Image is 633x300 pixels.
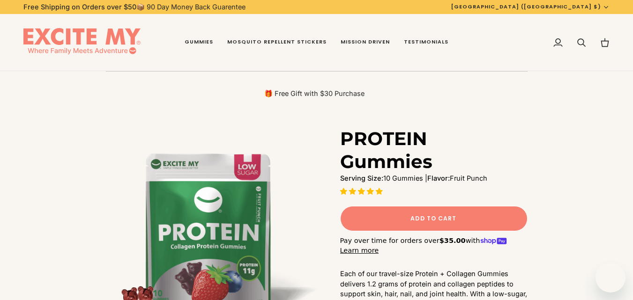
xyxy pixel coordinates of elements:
[106,89,523,98] p: 🎁 Free Gift with $30 Purchase
[23,3,136,11] strong: Free Shipping on Orders over $50
[220,14,334,71] a: Mosquito Repellent Stickers
[427,174,450,182] strong: Flavor:
[340,173,528,183] p: 10 Gummies | Fruit Punch
[340,174,383,182] strong: Serving Size:
[340,127,521,173] h1: PROTEIN Gummies
[23,28,141,57] img: EXCITE MY®
[341,38,390,46] span: Mission Driven
[178,14,220,71] a: Gummies
[596,263,626,293] iframe: Button to launch messaging window
[397,14,455,71] a: Testimonials
[404,38,448,46] span: Testimonials
[23,2,246,12] p: 📦 90 Day Money Back Guarentee
[227,38,327,46] span: Mosquito Repellent Stickers
[340,206,528,231] button: Add to Cart
[185,38,213,46] span: Gummies
[340,187,385,195] span: 4.96 stars
[334,14,397,71] a: Mission Driven
[444,3,617,11] button: [GEOGRAPHIC_DATA] ([GEOGRAPHIC_DATA] $)
[410,214,456,223] span: Add to Cart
